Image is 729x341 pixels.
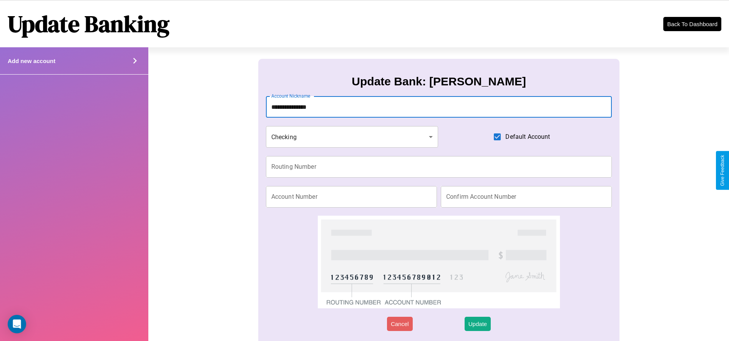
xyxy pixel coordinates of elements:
[8,58,55,64] h4: Add new account
[663,17,721,31] button: Back To Dashboard
[271,93,311,99] label: Account Nickname
[465,317,491,331] button: Update
[318,216,560,308] img: check
[387,317,413,331] button: Cancel
[8,8,169,40] h1: Update Banking
[505,132,550,141] span: Default Account
[352,75,526,88] h3: Update Bank: [PERSON_NAME]
[8,315,26,333] div: Open Intercom Messenger
[266,126,438,148] div: Checking
[720,155,725,186] div: Give Feedback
